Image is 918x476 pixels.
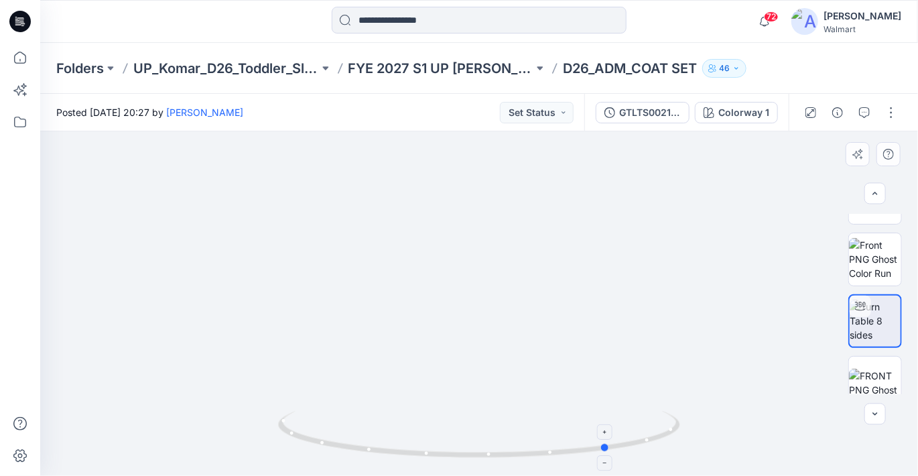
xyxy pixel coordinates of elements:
[849,369,901,397] img: FRONT PNG Ghost
[596,102,690,123] button: GTLTS0021_GTLBS0005
[827,102,848,123] button: Details
[718,105,769,120] div: Colorway 1
[719,61,730,76] p: 46
[824,8,901,24] div: [PERSON_NAME]
[166,107,243,118] a: [PERSON_NAME]
[619,105,681,120] div: GTLTS0021_GTLBS0005
[791,8,818,35] img: avatar
[133,59,319,78] a: UP_Komar_D26_Toddler_Sleep
[348,59,534,78] a: FYE 2027 S1 UP [PERSON_NAME] D26 Toddler Sleep
[563,59,697,78] p: D26_ADM_COAT SET
[824,24,901,34] div: Walmart
[695,102,778,123] button: Colorway 1
[849,238,901,280] img: Front PNG Ghost Color Run
[764,11,779,22] span: 72
[56,105,243,119] span: Posted [DATE] 20:27 by
[702,59,746,78] button: 46
[850,300,901,342] img: Turn Table 8 sides
[56,59,104,78] a: Folders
